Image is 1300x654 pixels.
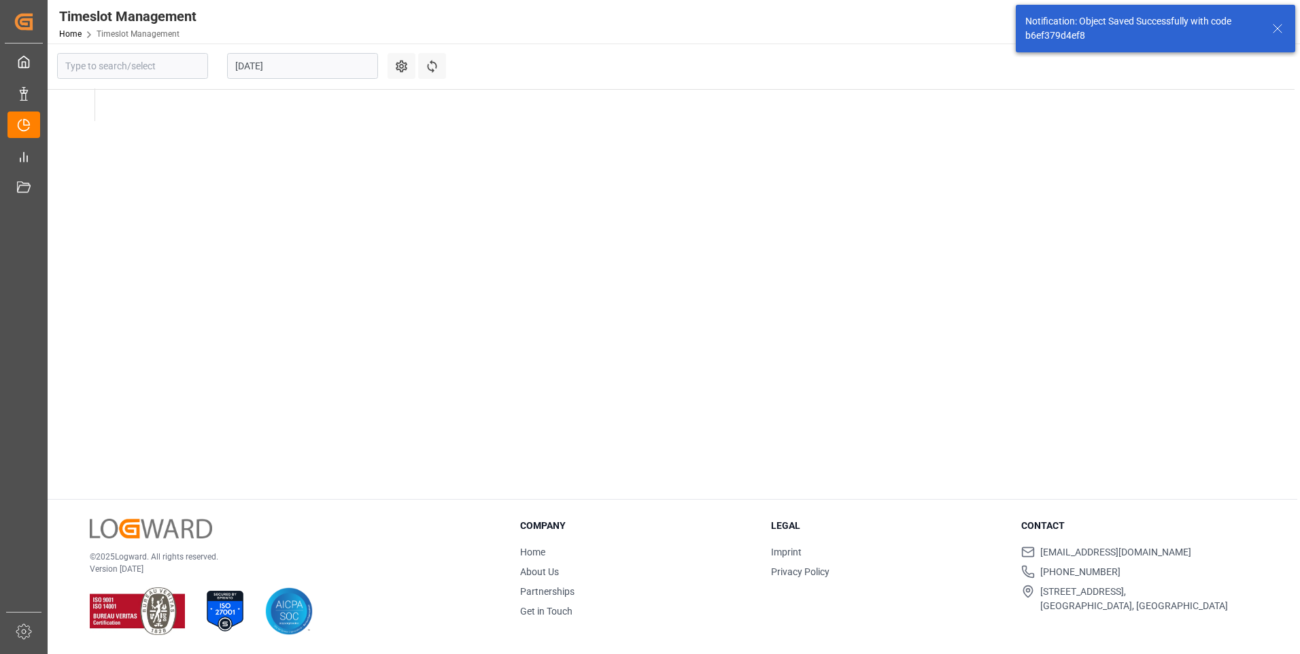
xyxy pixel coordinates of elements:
[227,53,378,79] input: DD.MM.YYYY
[90,587,185,635] img: ISO 9001 & ISO 14001 Certification
[520,606,572,617] a: Get in Touch
[90,563,486,575] p: Version [DATE]
[265,587,313,635] img: AICPA SOC
[520,547,545,557] a: Home
[59,29,82,39] a: Home
[1025,14,1259,43] div: Notification: Object Saved Successfully with code b6ef379d4ef8
[520,586,575,597] a: Partnerships
[59,6,196,27] div: Timeslot Management
[1040,565,1121,579] span: [PHONE_NUMBER]
[771,566,829,577] a: Privacy Policy
[771,547,802,557] a: Imprint
[90,551,486,563] p: © 2025 Logward. All rights reserved.
[771,519,1005,533] h3: Legal
[57,53,208,79] input: Type to search/select
[90,519,212,538] img: Logward Logo
[520,566,559,577] a: About Us
[1040,545,1191,560] span: [EMAIL_ADDRESS][DOMAIN_NAME]
[520,519,754,533] h3: Company
[1040,585,1228,613] span: [STREET_ADDRESS], [GEOGRAPHIC_DATA], [GEOGRAPHIC_DATA]
[201,587,249,635] img: ISO 27001 Certification
[1021,519,1255,533] h3: Contact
